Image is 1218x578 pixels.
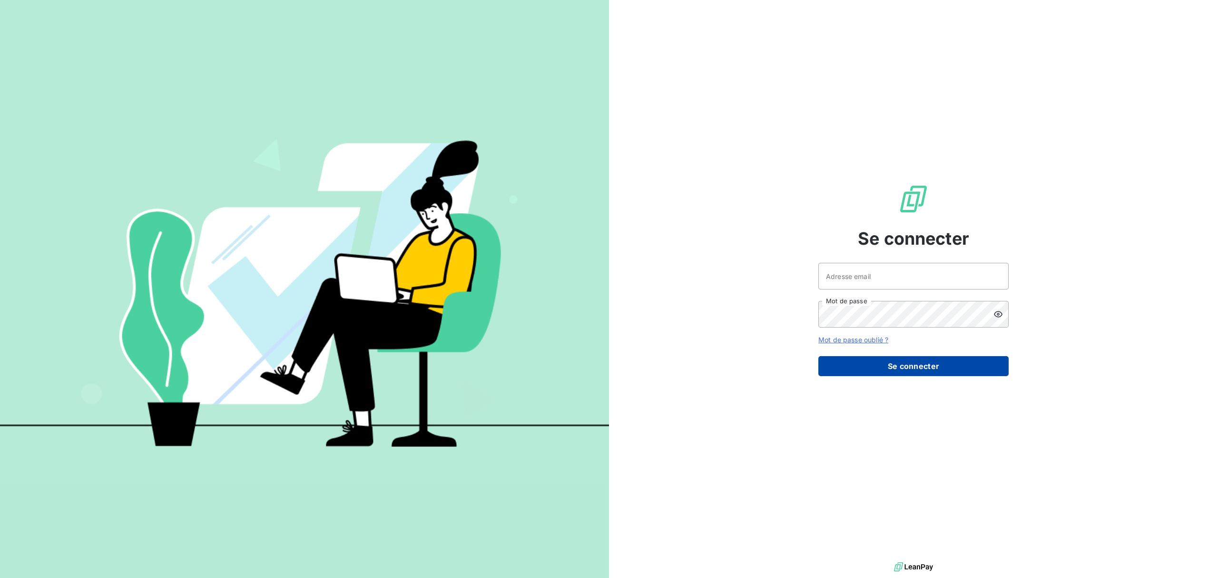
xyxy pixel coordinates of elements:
[818,356,1009,376] button: Se connecter
[818,336,888,344] a: Mot de passe oublié ?
[818,263,1009,289] input: placeholder
[894,560,933,574] img: logo
[858,226,969,251] span: Se connecter
[898,184,929,214] img: Logo LeanPay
